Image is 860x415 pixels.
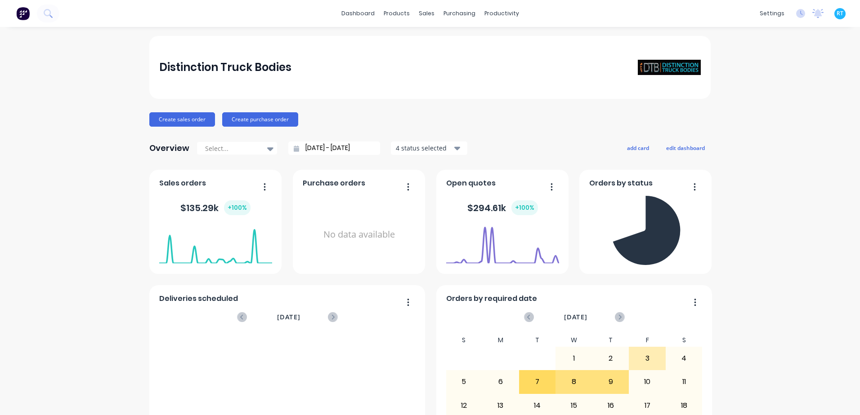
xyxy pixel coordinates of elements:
div: 4 [666,347,702,370]
div: No data available [303,192,416,277]
div: 4 status selected [396,143,452,153]
button: Create sales order [149,112,215,127]
span: Purchase orders [303,178,365,189]
img: Factory [16,7,30,20]
div: 9 [593,371,629,393]
div: 1 [556,347,592,370]
div: M [482,334,519,347]
div: S [446,334,483,347]
div: sales [414,7,439,20]
button: add card [621,142,655,154]
div: T [592,334,629,347]
div: Overview [149,139,189,157]
div: 10 [629,371,665,393]
div: 8 [556,371,592,393]
div: 2 [593,347,629,370]
div: purchasing [439,7,480,20]
div: productivity [480,7,524,20]
div: 3 [629,347,665,370]
button: edit dashboard [660,142,711,154]
span: Sales orders [159,178,206,189]
div: + 100 % [224,200,251,215]
div: $ 135.29k [180,200,251,215]
div: products [379,7,414,20]
div: 6 [483,371,519,393]
span: RT [837,9,843,18]
div: $ 294.61k [467,200,538,215]
div: S [666,334,703,347]
a: dashboard [337,7,379,20]
div: + 100 % [511,200,538,215]
div: 7 [520,371,555,393]
button: 4 status selected [391,141,467,155]
div: Distinction Truck Bodies [159,58,291,76]
span: [DATE] [277,312,300,322]
span: Orders by status [589,178,653,189]
div: T [519,334,556,347]
div: 11 [666,371,702,393]
span: Open quotes [446,178,496,189]
span: [DATE] [564,312,587,322]
img: Distinction Truck Bodies [638,60,701,75]
button: Create purchase order [222,112,298,127]
div: settings [755,7,789,20]
div: 5 [446,371,482,393]
div: W [555,334,592,347]
div: F [629,334,666,347]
